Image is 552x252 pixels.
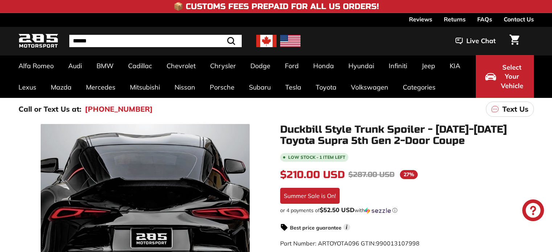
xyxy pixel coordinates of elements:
[123,77,167,98] a: Mitsubishi
[320,206,355,214] span: $52.50 USD
[442,55,467,77] a: KIA
[278,77,308,98] a: Tesla
[409,13,432,25] a: Reviews
[121,55,159,77] a: Cadillac
[343,224,350,231] span: i
[278,55,306,77] a: Ford
[280,169,345,181] span: $210.00 USD
[486,102,534,117] a: Text Us
[61,55,89,77] a: Audi
[414,55,442,77] a: Jeep
[280,188,340,204] div: Summer Sale is On!
[500,63,524,91] span: Select Your Vehicle
[400,170,418,179] span: 27%
[476,55,534,98] button: Select Your Vehicle
[306,55,341,77] a: Honda
[504,13,534,25] a: Contact Us
[505,29,524,53] a: Cart
[44,77,79,98] a: Mazda
[280,207,534,214] div: or 4 payments of$52.50 USDwithSezzle Click to learn more about Sezzle
[203,77,242,98] a: Porsche
[69,35,242,47] input: Search
[466,36,496,46] span: Live Chat
[19,104,81,115] p: Call or Text Us at:
[344,77,396,98] a: Volkswagen
[502,104,528,115] p: Text Us
[243,55,278,77] a: Dodge
[85,104,153,115] a: [PHONE_NUMBER]
[173,2,379,11] h4: 📦 Customs Fees Prepaid for All US Orders!
[19,33,58,50] img: Logo_285_Motorsport_areodynamics_components
[381,55,414,77] a: Infiniti
[159,55,203,77] a: Chevrolet
[446,32,505,50] button: Live Chat
[290,224,342,231] strong: Best price guarantee
[477,13,492,25] a: FAQs
[11,55,61,77] a: Alfa Romeo
[280,207,534,214] div: or 4 payments of with
[341,55,381,77] a: Hyundai
[11,77,44,98] a: Lexus
[520,199,546,223] inbox-online-store-chat: Shopify online store chat
[288,155,345,160] span: Low stock - 1 item left
[365,207,391,214] img: Sezzle
[280,240,420,247] span: Part Number: ARTOYOTA096 GTIN:
[89,55,121,77] a: BMW
[348,170,394,179] span: $287.00 USD
[396,77,443,98] a: Categories
[167,77,203,98] a: Nissan
[444,13,466,25] a: Returns
[376,240,420,247] span: 990013107998
[203,55,243,77] a: Chrysler
[242,77,278,98] a: Subaru
[280,124,534,146] h1: Duckbill Style Trunk Spoiler - [DATE]-[DATE] Toyota Supra 5th Gen 2-Door Coupe
[308,77,344,98] a: Toyota
[79,77,123,98] a: Mercedes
